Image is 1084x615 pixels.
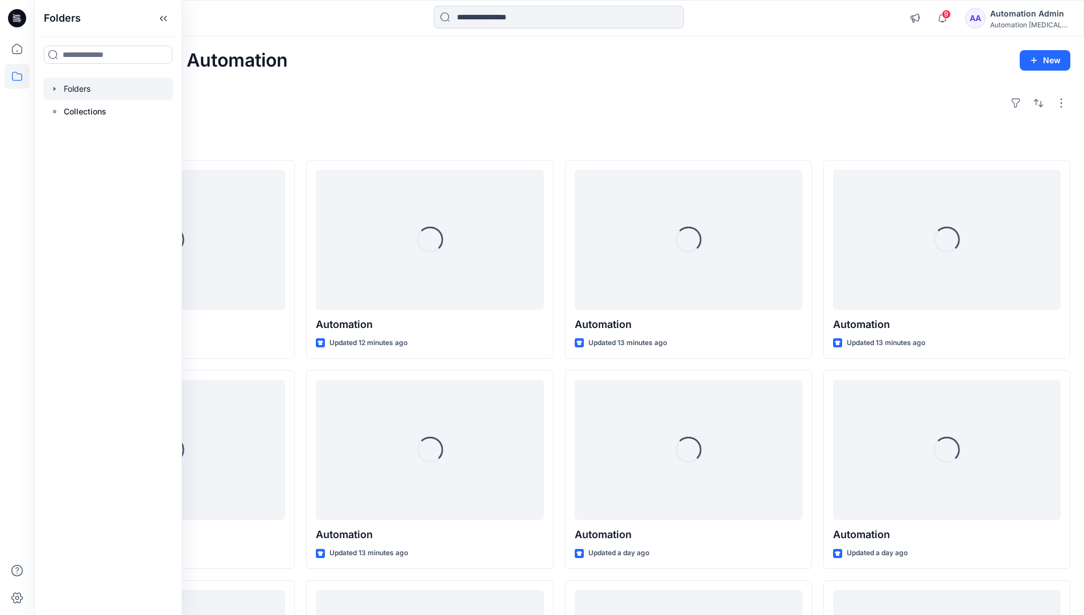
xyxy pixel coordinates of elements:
[48,135,1070,149] h4: Styles
[575,527,802,543] p: Automation
[990,20,1070,29] div: Automation [MEDICAL_DATA]...
[833,317,1061,333] p: Automation
[329,547,408,559] p: Updated 13 minutes ago
[833,527,1061,543] p: Automation
[942,10,951,19] span: 9
[847,547,908,559] p: Updated a day ago
[316,527,543,543] p: Automation
[64,105,106,118] p: Collections
[1020,50,1070,71] button: New
[847,337,925,349] p: Updated 13 minutes ago
[588,547,649,559] p: Updated a day ago
[990,7,1070,20] div: Automation Admin
[316,317,543,333] p: Automation
[329,337,407,349] p: Updated 12 minutes ago
[575,317,802,333] p: Automation
[588,337,667,349] p: Updated 13 minutes ago
[965,8,986,28] div: AA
